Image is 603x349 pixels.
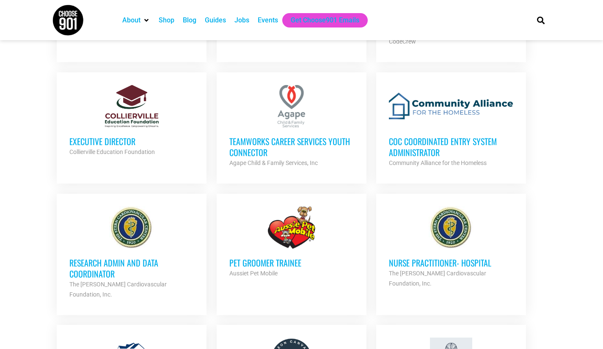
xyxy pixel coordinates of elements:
[57,72,207,170] a: Executive Director Collierville Education Foundation
[69,281,167,298] strong: The [PERSON_NAME] Cardiovascular Foundation, Inc.
[229,270,278,277] strong: Aussiet Pet Mobile
[118,13,154,27] div: About
[234,15,249,25] a: Jobs
[376,194,526,301] a: Nurse Practitioner- Hospital The [PERSON_NAME] Cardiovascular Foundation, Inc.
[534,13,548,27] div: Search
[122,15,140,25] a: About
[291,15,359,25] a: Get Choose901 Emails
[229,136,354,158] h3: TeamWorks Career Services Youth Connector
[159,15,174,25] a: Shop
[183,15,196,25] a: Blog
[118,13,523,27] nav: Main nav
[69,148,155,155] strong: Collierville Education Foundation
[258,15,278,25] a: Events
[389,136,513,158] h3: CoC Coordinated Entry System Administrator
[229,159,318,166] strong: Agape Child & Family Services, Inc
[217,194,366,291] a: Pet Groomer Trainee Aussiet Pet Mobile
[69,136,194,147] h3: Executive Director
[217,72,366,181] a: TeamWorks Career Services Youth Connector Agape Child & Family Services, Inc
[229,257,354,268] h3: Pet Groomer Trainee
[389,257,513,268] h3: Nurse Practitioner- Hospital
[205,15,226,25] a: Guides
[376,72,526,181] a: CoC Coordinated Entry System Administrator Community Alliance for the Homeless
[57,194,207,312] a: Research Admin and Data Coordinator The [PERSON_NAME] Cardiovascular Foundation, Inc.
[389,159,487,166] strong: Community Alliance for the Homeless
[389,270,486,287] strong: The [PERSON_NAME] Cardiovascular Foundation, Inc.
[389,38,416,45] strong: CodeCrew
[69,257,194,279] h3: Research Admin and Data Coordinator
